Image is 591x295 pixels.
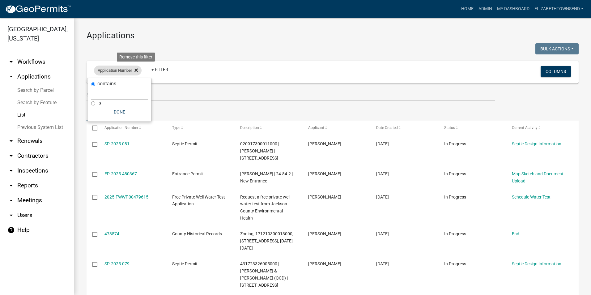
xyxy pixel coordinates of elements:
span: In Progress [444,261,466,266]
span: 09/12/2025 [376,261,389,266]
a: End [512,231,519,236]
span: Charles Peacock [308,171,341,176]
button: Bulk Actions [535,43,579,54]
i: arrow_drop_down [7,152,15,160]
span: Free Private Well Water Test Application [172,195,225,207]
i: arrow_drop_up [7,73,15,80]
a: SP-2025-081 [104,141,130,146]
datatable-header-cell: Applicant [302,121,370,135]
span: Request a free private well water test from Jackson County Environmental Health [240,195,290,220]
span: Application Number [104,126,138,130]
span: 09/19/2025 [376,141,389,146]
span: Description [240,126,259,130]
span: Applicant [308,126,324,130]
a: EP-2025-480367 [104,171,137,176]
span: Caleb Miller [308,261,341,266]
div: Remove this filter [117,53,155,62]
a: SP-2025-079 [104,261,130,266]
input: Search for applications [87,88,495,101]
span: In Progress [444,171,466,176]
i: arrow_drop_down [7,182,15,189]
i: arrow_drop_down [7,58,15,66]
span: John Smith | 24-84-2 | New Entrance [240,171,293,183]
a: Septic Design Information [512,261,561,266]
span: Becca Pflughaupt [308,231,341,236]
span: Current Activity [512,126,538,130]
span: Date Created [376,126,398,130]
a: Map Sketch and Document Upload [512,171,563,183]
a: Data [87,101,104,121]
span: 09/18/2025 [376,171,389,176]
span: Status [444,126,455,130]
span: Brad Brenny [308,141,341,146]
label: contains [97,81,116,86]
span: 09/16/2025 [376,195,389,199]
a: ElizabethTownsend [532,3,586,15]
datatable-header-cell: Description [234,121,302,135]
button: Done [91,106,148,118]
i: arrow_drop_down [7,197,15,204]
span: 09/15/2025 [376,231,389,236]
a: My Dashboard [495,3,532,15]
span: Zoning, 171219300013000, 30392 150TH ST, 09/15/2025 - 09/15/2025 [240,231,295,250]
span: In Progress [444,141,466,146]
i: help [7,226,15,234]
a: Home [459,3,476,15]
span: Septic Permit [172,261,198,266]
a: Schedule Water Test [512,195,551,199]
span: Entrance Permit [172,171,203,176]
datatable-header-cell: Date Created [370,121,438,135]
span: In Progress [444,231,466,236]
i: arrow_drop_down [7,212,15,219]
a: Septic Design Information [512,141,561,146]
label: is [97,100,101,105]
span: Septic Permit [172,141,198,146]
a: 478574 [104,231,119,236]
h3: Applications [87,30,579,41]
span: Application Number [98,68,132,73]
a: Admin [476,3,495,15]
datatable-header-cell: Application Number [98,121,166,135]
span: Jason [308,195,341,199]
button: Columns [541,66,571,77]
datatable-header-cell: Status [438,121,506,135]
span: In Progress [444,195,466,199]
span: 020917300011000 | Brad Brenny | 15259 19TH AVE [240,141,279,160]
i: arrow_drop_down [7,137,15,145]
a: 2025-FWWT-00479615 [104,195,148,199]
i: arrow_drop_down [7,167,15,174]
span: County Historical Records [172,231,222,236]
span: 431723326005000 | Miller, Caleb J & Ashley C (QCD) | 17160 37TH ST [240,261,288,287]
span: Type [172,126,180,130]
datatable-header-cell: Current Activity [506,121,574,135]
datatable-header-cell: Type [166,121,234,135]
a: + Filter [147,64,173,75]
datatable-header-cell: Select [87,121,98,135]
